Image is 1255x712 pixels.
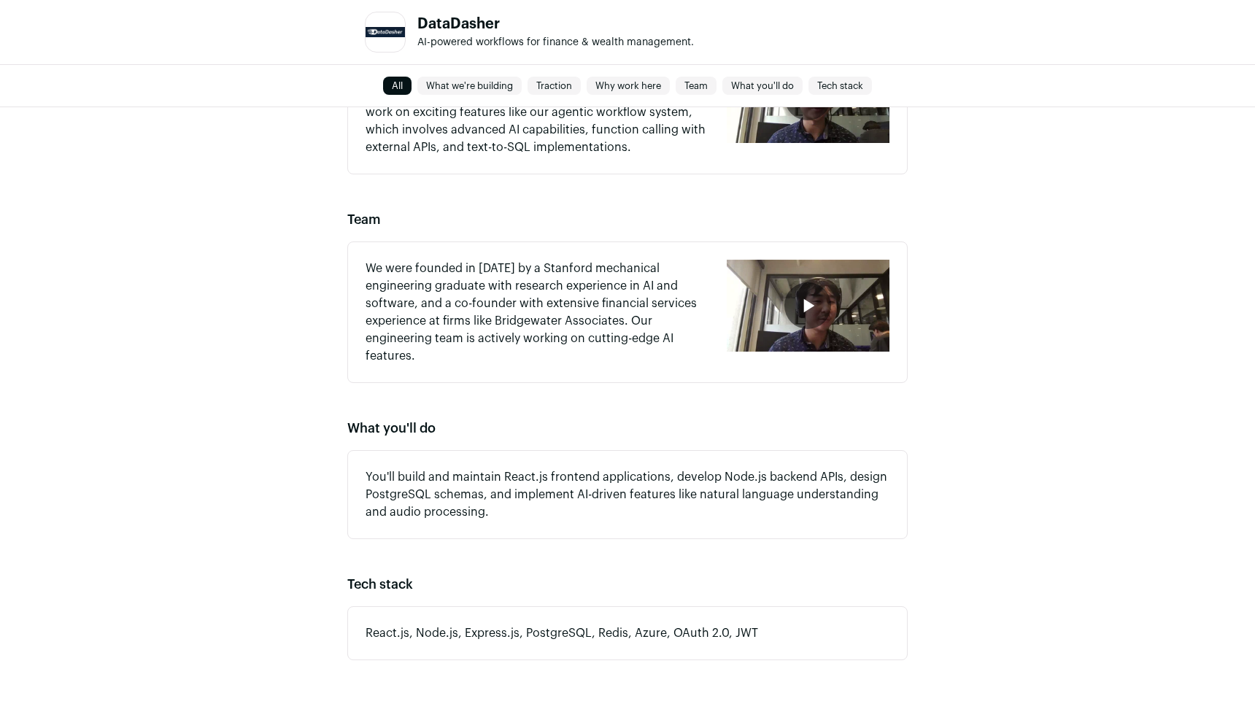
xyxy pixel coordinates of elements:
[417,77,522,95] a: What we're building
[347,209,908,230] h2: Team
[347,574,908,595] h2: Tech stack
[417,37,694,47] span: AI-powered workflows for finance & wealth management.
[417,17,694,31] h1: DataDasher
[366,468,889,521] p: You'll build and maintain React.js frontend applications, develop Node.js backend APIs, design Po...
[366,624,889,642] p: React.js, Node.js, Express.js, PostgreSQL, Redis, Azure, OAuth 2.0, JWT
[722,77,803,95] a: What you'll do
[676,77,717,95] a: Team
[366,260,709,365] p: We were founded in [DATE] by a Stanford mechanical engineering graduate with research experience ...
[587,77,670,95] a: Why work here
[808,77,872,95] a: Tech stack
[347,418,908,438] h2: What you'll do
[383,77,412,95] a: All
[528,77,581,95] a: Traction
[366,27,405,38] img: 5ea263cf0c28d7e3455a8b28ff74034307efce2722f8c6cf0fe1af1be6d55519.jpg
